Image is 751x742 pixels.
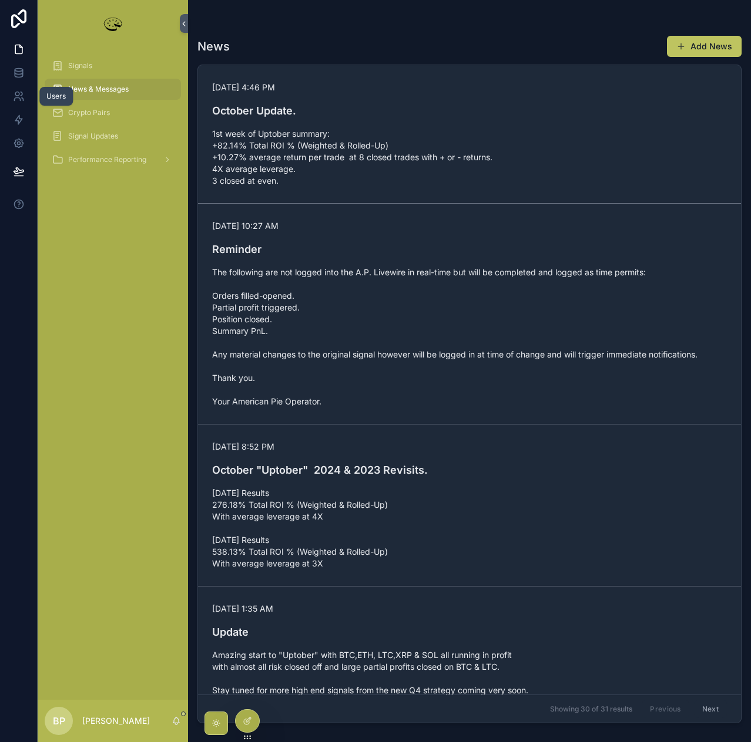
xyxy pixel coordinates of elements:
[68,155,146,164] span: Performance Reporting
[45,102,181,123] a: Crypto Pairs
[38,47,188,185] div: scrollable content
[212,128,727,187] span: 1st week of Uptober summary: +82.14% Total ROI % (Weighted & Rolled-Up) +10.27% average return pe...
[198,204,741,424] a: [DATE] 10:27 AMReminderThe following are not logged into the A.P. Livewire in real-time but will ...
[212,487,727,569] span: [DATE] Results 276.18% Total ROI % (Weighted & Rolled-Up) With average leverage at 4X [DATE] Resu...
[82,715,150,727] p: [PERSON_NAME]
[212,103,727,119] h4: October Update.
[68,108,110,117] span: Crypto Pairs
[45,55,181,76] a: Signals
[212,441,727,453] span: [DATE] 8:52 PM
[667,36,742,57] button: Add News
[212,82,727,93] span: [DATE] 4:46 PM
[212,624,727,640] h4: Update
[53,714,65,728] span: BP
[212,603,727,615] span: [DATE] 1:35 AM
[197,38,230,55] h1: News
[212,241,727,257] h4: Reminder
[45,149,181,170] a: Performance Reporting
[68,85,129,94] span: News & Messages
[212,462,727,478] h4: October "Uptober" 2024 & 2023 Revisits.
[46,92,66,101] div: Users
[101,14,125,33] img: App logo
[45,126,181,147] a: Signal Updates
[694,700,727,718] button: Next
[550,704,632,714] span: Showing 30 of 31 results
[212,267,727,407] span: The following are not logged into the A.P. Livewire in real-time but will be completed and logged...
[45,79,181,100] a: News & Messages
[68,131,118,141] span: Signal Updates
[198,65,741,204] a: [DATE] 4:46 PMOctober Update.1st week of Uptober summary: +82.14% Total ROI % (Weighted & Rolled-...
[212,220,727,232] span: [DATE] 10:27 AM
[198,424,741,586] a: [DATE] 8:52 PMOctober "Uptober" 2024 & 2023 Revisits.[DATE] Results 276.18% Total ROI % (Weighted...
[68,61,92,70] span: Signals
